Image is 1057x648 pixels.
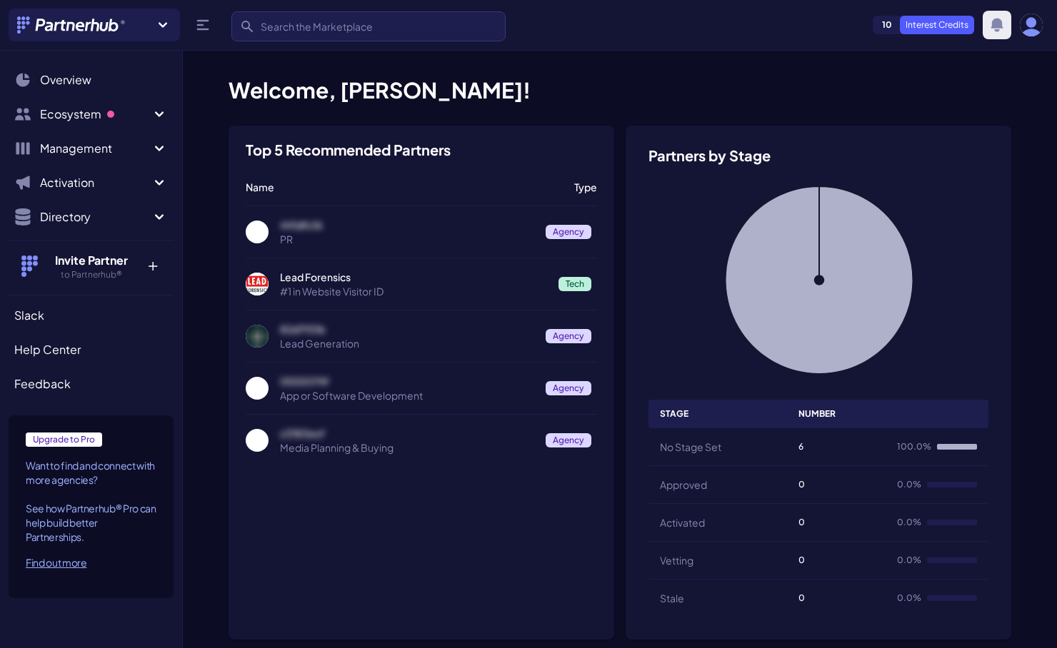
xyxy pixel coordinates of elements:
p: Name [246,180,563,194]
a: 10Interest Credits [873,16,974,34]
td: 0 [787,541,886,579]
th: Activated [648,503,787,541]
span: Activation [40,174,151,191]
p: + [137,252,168,275]
a: Lead Forensics Lead Forensics #1 in Website Visitor ID Tech [246,270,597,298]
td: 0 [787,465,886,503]
a: Overview [9,66,174,94]
a: GG Studio 0555074f App or Software Development Agency [246,374,597,403]
a: Zen Media 441dfc16 PR Agency [246,218,597,246]
a: Clark Studios 82d7f51b Lead Generation Agency [246,322,597,350]
p: #1 in Website Visitor ID [280,284,547,298]
p: App or Software Development [280,388,534,403]
th: Stale [648,579,787,617]
td: 6 [787,428,886,466]
span: Directory [40,208,151,226]
span: 0.0% [897,479,921,490]
span: Agency [546,329,591,343]
span: Welcome, [PERSON_NAME]! [229,76,531,103]
span: Agency [546,433,591,447]
span: Help Center [14,341,81,358]
h4: Invite Partner [45,252,137,269]
a: Feedback [9,370,174,398]
button: Management [9,134,174,163]
span: Agency [546,381,591,395]
a: OMG Commerce c3183ecf Media Planning & Buying Agency [246,426,597,455]
span: Overview [40,71,91,88]
span: 10 [873,16,901,34]
span: Feedback [14,375,71,393]
p: Lead Forensics [280,270,547,284]
p: 441dfc16 [280,218,534,232]
img: Lead Forensics [246,273,269,295]
h3: Top 5 Recommended Partners [246,143,451,157]
span: Slack [14,307,44,324]
span: 0.0% [897,592,921,604]
p: c3183ecf [280,426,534,440]
p: 0555074f [280,374,534,388]
th: Approved [648,465,787,503]
span: 100.0% [897,441,931,452]
span: Agency [546,225,591,239]
th: Number [787,400,886,428]
p: Lead Generation [280,336,534,350]
img: GG Studio [246,377,269,400]
p: Media Planning & Buying [280,440,534,455]
div: Find out more [26,555,156,569]
span: Upgrade to Pro [26,432,102,447]
img: user photo [1020,14,1043,36]
td: 0 [787,503,886,541]
p: Type [574,180,597,194]
input: Search the Marketplace [231,11,506,41]
p: Want to find and connect with more agencies? See how Partnerhub® Pro can help build better Partne... [26,458,156,544]
span: Ecosystem [40,106,151,123]
button: Invite Partner to Partnerhub® + [9,240,174,292]
button: Directory [9,203,174,231]
p: PR [280,232,534,246]
span: 0.0% [897,555,921,566]
button: Ecosystem [9,100,174,128]
th: Vetting [648,541,787,579]
img: Partnerhub® Logo [17,16,126,34]
button: Activation [9,168,174,197]
img: Zen Media [246,221,269,243]
span: 0.0% [897,517,921,528]
img: Clark Studios [246,325,269,348]
p: 82d7f51b [280,322,534,336]
a: Slack [9,301,174,330]
th: No Stage Set [648,428,787,466]
a: Upgrade to Pro Want to find and connect with more agencies?See how Partnerhub® Pro can help build... [9,415,174,598]
h3: Partners by Stage [648,148,988,163]
span: Management [40,140,151,157]
th: Stage [648,400,787,428]
h5: to Partnerhub® [45,269,137,280]
td: 0 [787,579,886,617]
span: Tech [558,277,591,291]
img: OMG Commerce [246,429,269,452]
p: Interest Credits [900,16,974,34]
a: Help Center [9,335,174,364]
